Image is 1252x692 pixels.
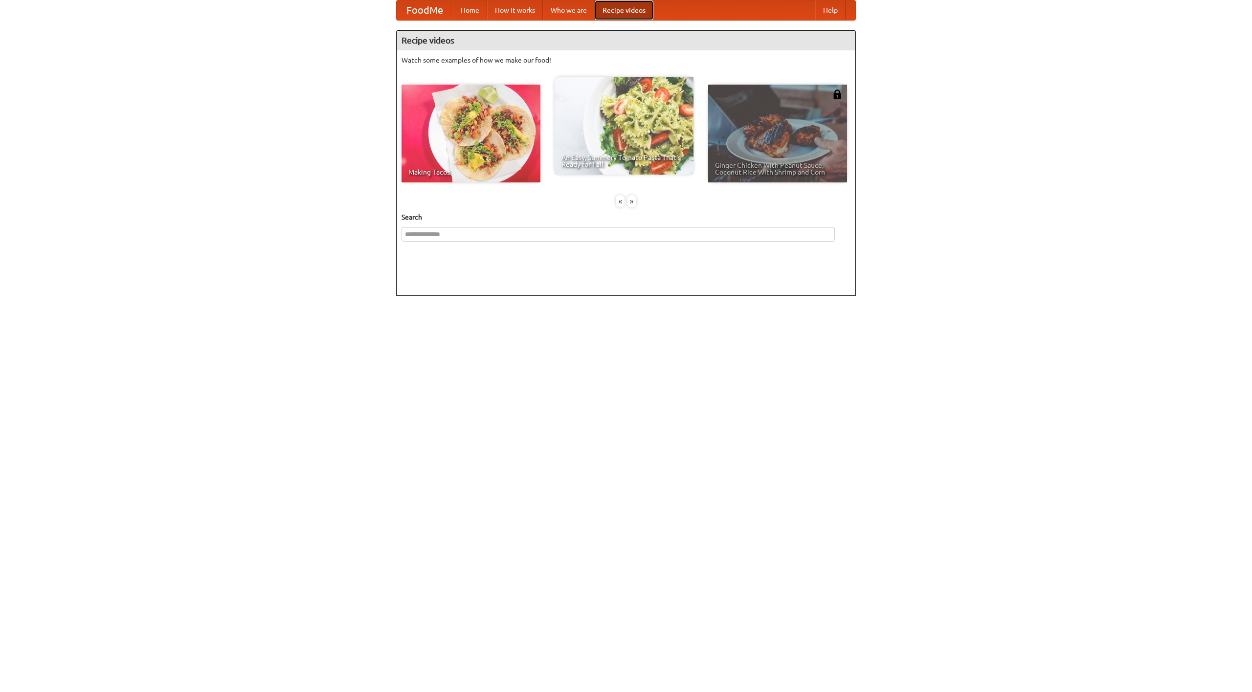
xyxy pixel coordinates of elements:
a: FoodMe [397,0,453,20]
a: How it works [487,0,543,20]
a: Help [815,0,846,20]
img: 483408.png [832,89,842,99]
a: An Easy, Summery Tomato Pasta That's Ready for Fall [555,77,693,175]
a: Home [453,0,487,20]
h5: Search [402,212,850,222]
a: Who we are [543,0,595,20]
span: An Easy, Summery Tomato Pasta That's Ready for Fall [561,154,687,168]
a: Making Tacos [402,85,540,182]
span: Making Tacos [408,169,534,176]
p: Watch some examples of how we make our food! [402,55,850,65]
h4: Recipe videos [397,31,855,50]
div: « [616,195,625,207]
a: Recipe videos [595,0,653,20]
div: » [627,195,636,207]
